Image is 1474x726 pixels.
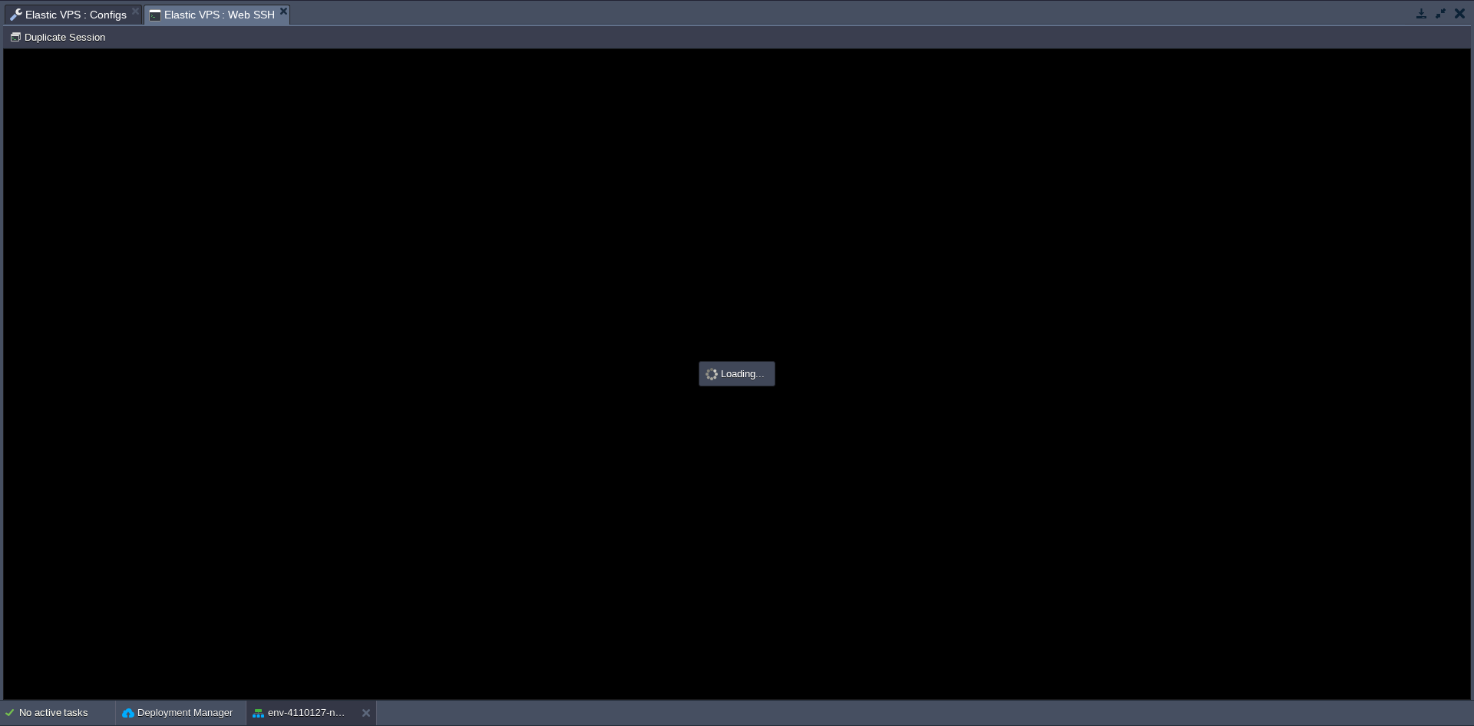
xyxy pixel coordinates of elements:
button: Duplicate Session [9,30,110,44]
button: Deployment Manager [122,705,233,721]
div: Loading... [701,363,773,384]
button: env-4110127-new expertcloudconsulting site [253,705,349,721]
span: Elastic VPS : Configs [10,5,127,24]
div: No active tasks [19,701,115,725]
span: Elastic VPS : Web SSH [149,5,276,25]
